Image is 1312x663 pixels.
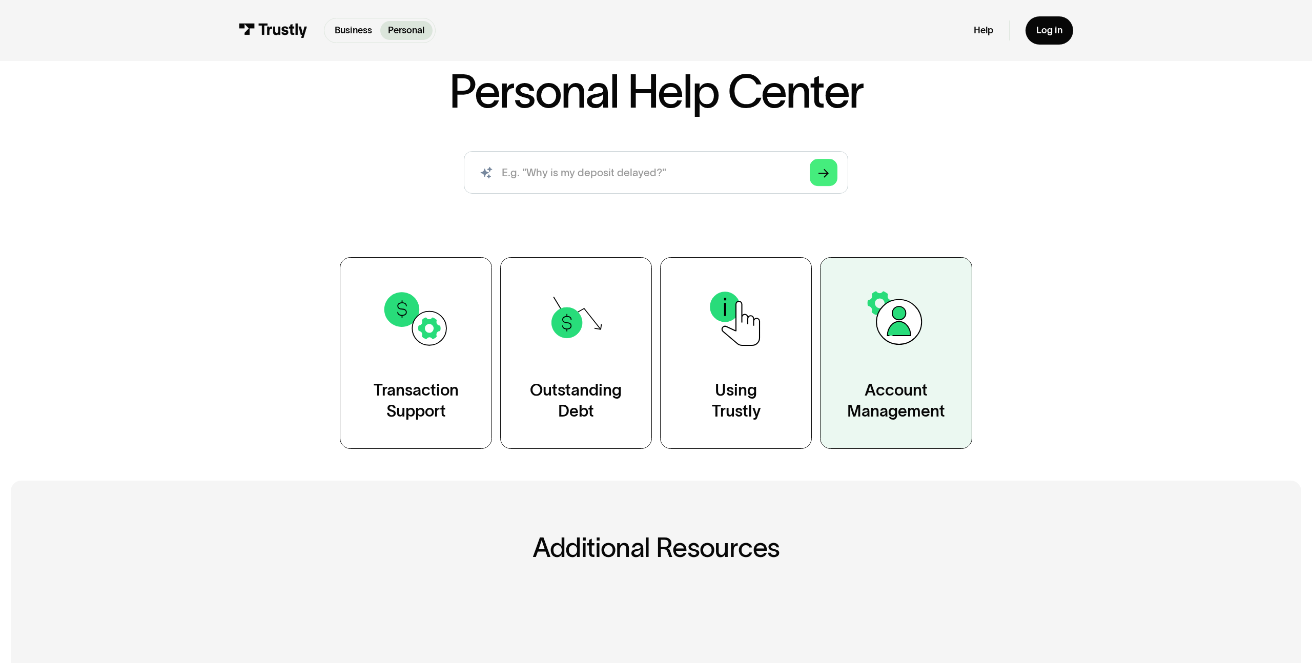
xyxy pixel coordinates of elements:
[388,24,424,37] p: Personal
[340,257,491,449] a: TransactionSupport
[820,257,972,449] a: AccountManagement
[530,380,622,422] div: Outstanding Debt
[500,257,652,449] a: OutstandingDebt
[974,25,993,37] a: Help
[1026,16,1073,45] a: Log in
[660,257,812,449] a: UsingTrustly
[449,68,864,114] h1: Personal Help Center
[1036,25,1062,37] div: Log in
[847,380,945,422] div: Account Management
[464,151,848,194] form: Search
[327,21,380,40] a: Business
[380,21,433,40] a: Personal
[464,151,848,194] input: search
[272,533,1040,563] h2: Additional Resources
[239,23,307,37] img: Trustly Logo
[374,380,459,422] div: Transaction Support
[335,24,372,37] p: Business
[712,380,761,422] div: Using Trustly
